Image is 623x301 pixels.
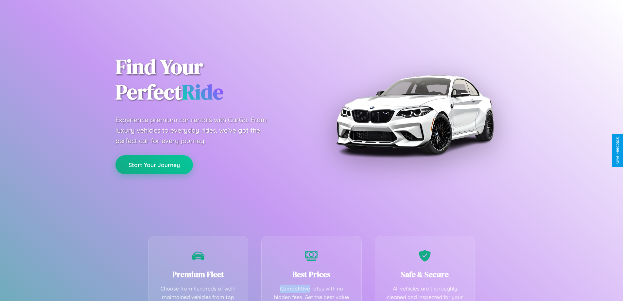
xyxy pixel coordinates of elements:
h3: Best Prices [271,269,352,280]
span: Ride [182,78,223,106]
div: Give Feedback [615,137,620,164]
img: Premium BMW car rental vehicle [333,33,496,197]
button: Start Your Journey [115,155,193,174]
h3: Safe & Secure [385,269,465,280]
h1: Find Your Perfect [115,54,302,105]
h3: Premium Fleet [158,269,238,280]
p: Experience premium car rentals with CarGo. From luxury vehicles to everyday rides, we've got the ... [115,115,279,146]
